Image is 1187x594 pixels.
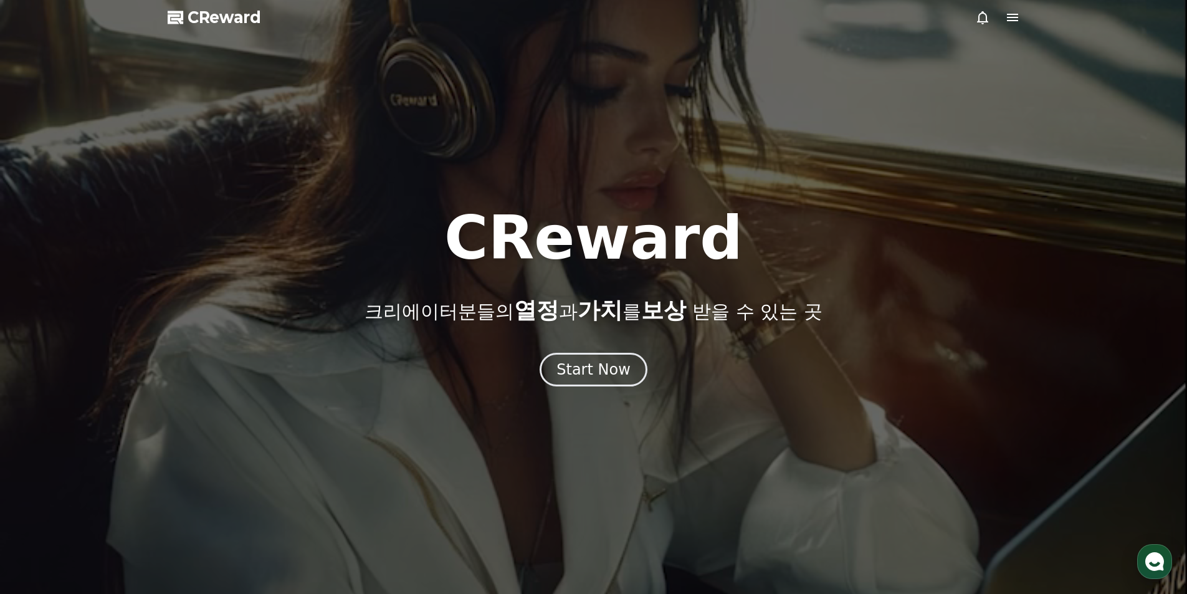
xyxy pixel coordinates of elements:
span: CReward [188,7,261,27]
span: 가치 [578,297,622,323]
div: Start Now [556,360,631,380]
h1: CReward [444,208,743,268]
a: Start Now [540,365,647,377]
button: Start Now [540,353,647,386]
span: 열정 [514,297,559,323]
span: 보상 [641,297,686,323]
a: CReward [168,7,261,27]
p: 크리에이터분들의 과 를 받을 수 있는 곳 [365,298,822,323]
